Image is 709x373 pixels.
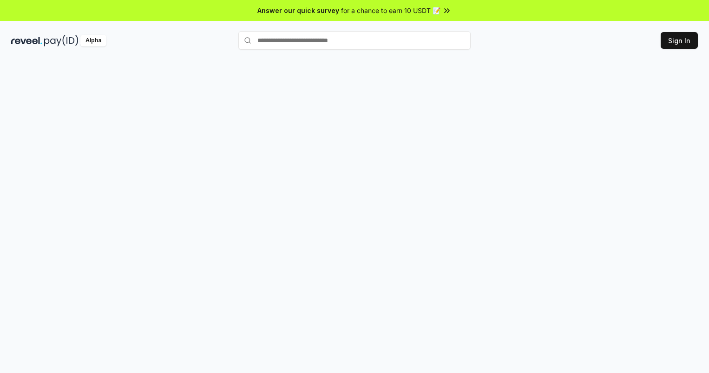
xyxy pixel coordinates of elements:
img: pay_id [44,35,79,46]
span: for a chance to earn 10 USDT 📝 [341,6,440,15]
span: Answer our quick survey [257,6,339,15]
img: reveel_dark [11,35,42,46]
div: Alpha [80,35,106,46]
button: Sign In [661,32,698,49]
